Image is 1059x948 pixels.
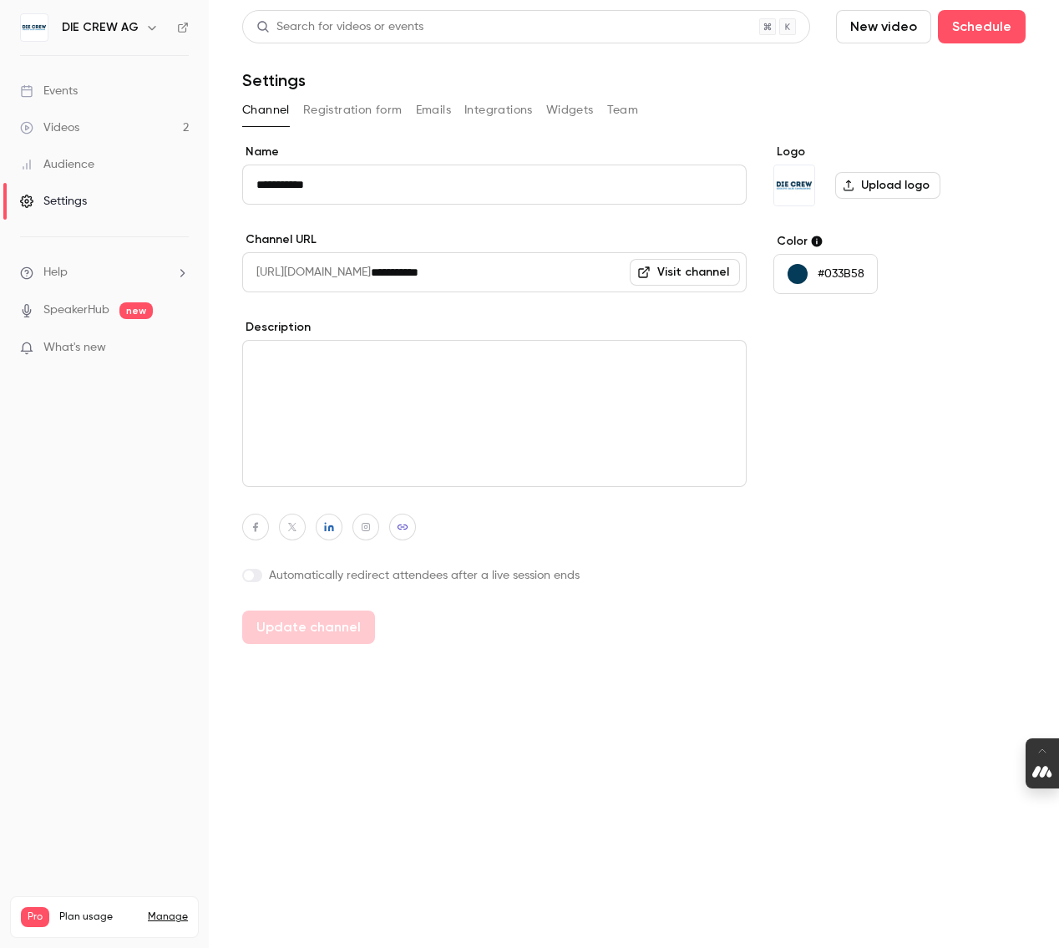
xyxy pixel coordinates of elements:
span: Help [43,264,68,281]
label: Logo [773,144,1026,160]
label: Description [242,319,747,336]
p: #033B58 [818,266,864,282]
button: Channel [242,97,290,124]
div: Search for videos or events [256,18,423,36]
span: new [119,302,153,319]
li: help-dropdown-opener [20,264,189,281]
section: Logo [773,144,1026,206]
div: Videos [20,119,79,136]
span: [URL][DOMAIN_NAME] [242,252,371,292]
div: Settings [20,193,87,210]
img: DIE CREW AG [21,14,48,41]
label: Channel URL [242,231,747,248]
span: What's new [43,339,106,357]
button: Emails [416,97,451,124]
img: DIE CREW AG [774,165,814,205]
label: Automatically redirect attendees after a live session ends [242,567,747,584]
div: Events [20,83,78,99]
a: SpeakerHub [43,302,109,319]
a: Manage [148,910,188,924]
button: Integrations [464,97,533,124]
h1: Settings [242,70,306,90]
button: Team [607,97,639,124]
button: Registration form [303,97,403,124]
label: Upload logo [835,172,940,199]
label: Name [242,144,747,160]
span: Plan usage [59,910,138,924]
button: Schedule [938,10,1026,43]
button: Widgets [546,97,594,124]
h6: DIE CREW AG [62,19,139,36]
span: Pro [21,907,49,927]
button: New video [836,10,931,43]
div: Audience [20,156,94,173]
a: Visit channel [630,259,740,286]
label: Color [773,233,1026,250]
button: #033B58 [773,254,878,294]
